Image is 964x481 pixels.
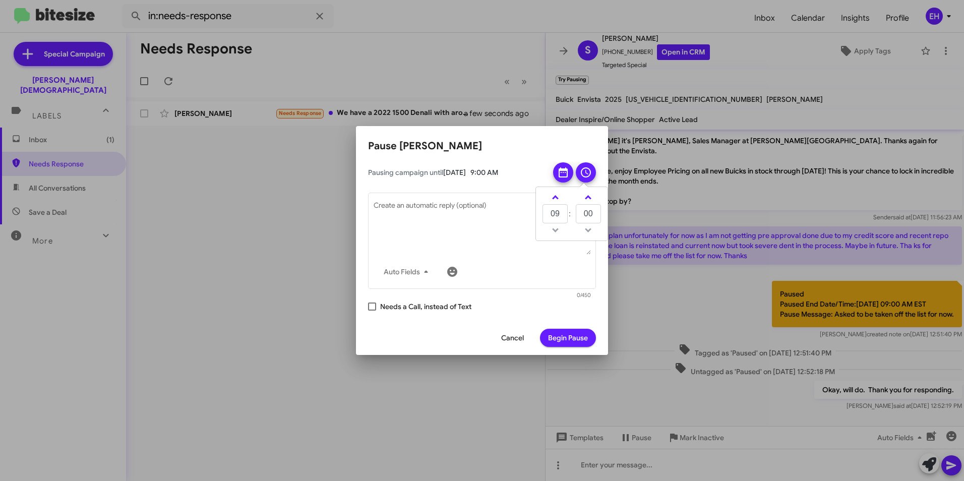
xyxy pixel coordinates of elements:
[380,300,471,313] span: Needs a Call, instead of Text
[470,168,498,177] span: 9:00 AM
[368,138,596,154] h2: Pause [PERSON_NAME]
[568,204,575,224] td: :
[368,167,545,177] span: Pausing campaign until
[501,329,524,347] span: Cancel
[548,329,588,347] span: Begin Pause
[384,263,432,281] span: Auto Fields
[543,204,568,223] input: HH
[577,292,591,298] mat-hint: 0/450
[576,204,601,223] input: MM
[376,263,440,281] button: Auto Fields
[493,329,532,347] button: Cancel
[443,168,466,177] span: [DATE]
[540,329,596,347] button: Begin Pause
